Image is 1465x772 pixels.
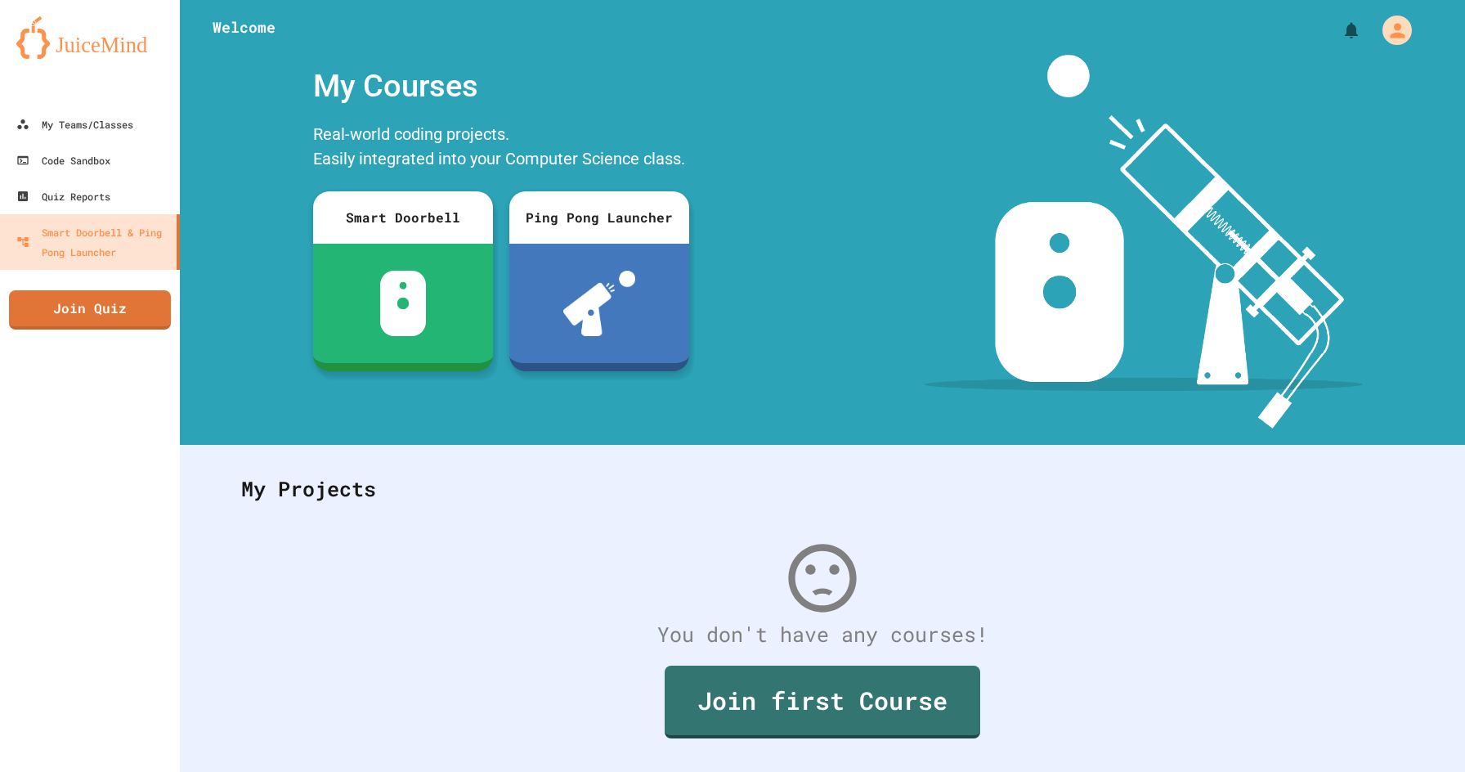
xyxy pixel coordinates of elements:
[380,271,427,336] img: sdb-white.svg
[313,191,493,244] div: Smart Doorbell
[9,290,171,330] a: Join Quiz
[16,186,110,206] div: Quiz Reports
[665,666,980,738] a: Join first Course
[563,271,636,336] img: ppl-with-ball.png
[305,118,697,179] div: Real-world coding projects. Easily integrated into your Computer Science class.
[16,114,133,134] div: My Teams/Classes
[925,55,1363,429] img: banner-image-my-projects.png
[225,457,1420,521] div: My Projects
[16,16,164,59] img: logo-orange.svg
[305,55,697,118] div: My Courses
[16,150,110,170] div: Code Sandbox
[225,619,1420,650] div: You don't have any courses!
[1365,11,1416,49] div: My Account
[509,191,689,244] div: Ping Pong Launcher
[16,222,170,262] div: Smart Doorbell & Ping Pong Launcher
[1311,16,1365,44] div: My Notifications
